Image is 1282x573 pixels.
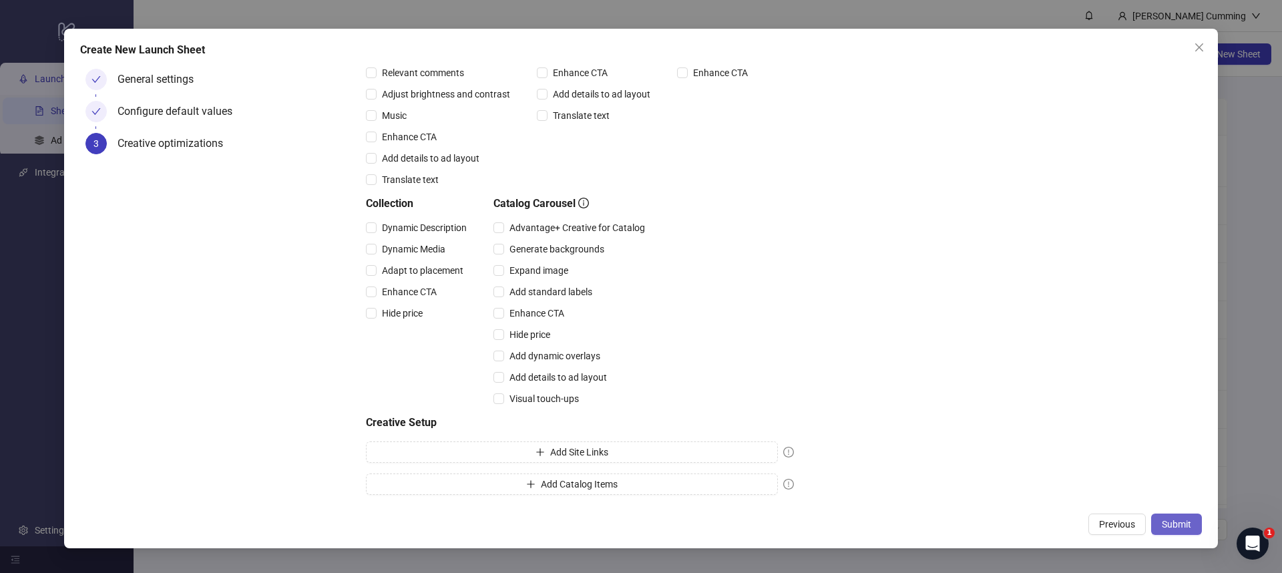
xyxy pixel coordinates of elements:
[578,198,589,208] span: info-circle
[377,306,428,321] span: Hide price
[80,42,1202,58] div: Create New Launch Sheet
[526,480,536,489] span: plus
[366,441,778,463] button: Add Site Links
[548,65,613,80] span: Enhance CTA
[1194,42,1205,53] span: close
[1099,519,1135,530] span: Previous
[91,107,101,116] span: check
[377,172,444,187] span: Translate text
[783,447,794,457] span: exclamation-circle
[504,263,574,278] span: Expand image
[536,447,545,457] span: plus
[1088,514,1146,535] button: Previous
[377,108,412,123] span: Music
[688,65,753,80] span: Enhance CTA
[377,87,515,102] span: Adjust brightness and contrast
[1264,528,1275,538] span: 1
[366,415,794,431] h5: Creative Setup
[377,151,485,166] span: Add details to ad layout
[783,479,794,490] span: exclamation-circle
[377,130,442,144] span: Enhance CTA
[366,196,472,212] h5: Collection
[377,242,451,256] span: Dynamic Media
[93,138,99,149] span: 3
[504,370,612,385] span: Add details to ad layout
[504,349,606,363] span: Add dynamic overlays
[118,101,243,122] div: Configure default values
[118,69,204,90] div: General settings
[493,196,650,212] h5: Catalog Carousel
[118,133,234,154] div: Creative optimizations
[377,284,442,299] span: Enhance CTA
[548,108,615,123] span: Translate text
[377,263,469,278] span: Adapt to placement
[1162,519,1191,530] span: Submit
[377,220,472,235] span: Dynamic Description
[1151,514,1202,535] button: Submit
[548,87,656,102] span: Add details to ad layout
[366,473,778,495] button: Add Catalog Items
[504,284,598,299] span: Add standard labels
[504,220,650,235] span: Advantage+ Creative for Catalog
[1189,37,1210,58] button: Close
[504,391,584,406] span: Visual touch-ups
[504,327,556,342] span: Hide price
[504,242,610,256] span: Generate backgrounds
[541,479,618,490] span: Add Catalog Items
[504,306,570,321] span: Enhance CTA
[550,447,608,457] span: Add Site Links
[1237,528,1269,560] iframe: Intercom live chat
[377,65,469,80] span: Relevant comments
[91,75,101,84] span: check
